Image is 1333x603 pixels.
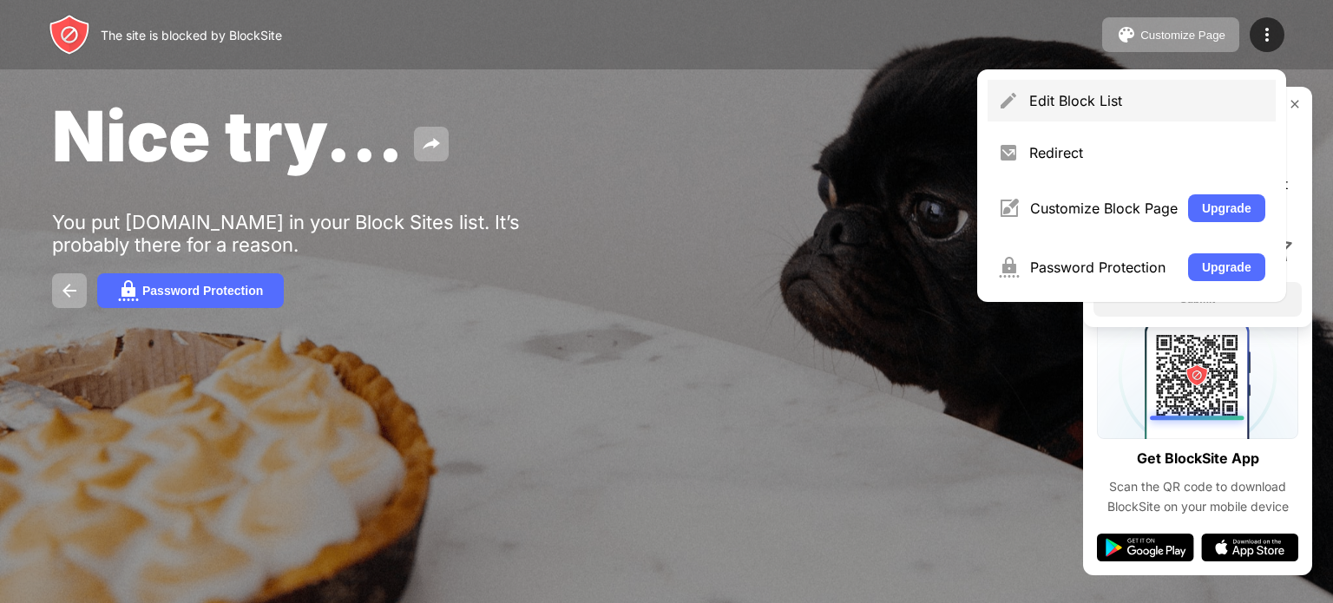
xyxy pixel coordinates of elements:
span: Nice try... [52,94,404,178]
img: rate-us-close.svg [1288,97,1302,111]
div: You put [DOMAIN_NAME] in your Block Sites list. It’s probably there for a reason. [52,211,588,256]
div: Customize Block Page [1030,200,1178,217]
div: Get BlockSite App [1137,446,1259,471]
div: Edit Block List [1029,92,1265,109]
img: pallet.svg [1116,24,1137,45]
img: google-play.svg [1097,534,1194,561]
img: share.svg [421,134,442,154]
img: menu-customize.svg [998,198,1020,219]
button: Upgrade [1188,253,1265,281]
button: Customize Page [1102,17,1239,52]
img: password.svg [118,280,139,301]
img: menu-redirect.svg [998,142,1019,163]
div: Password Protection [142,284,263,298]
img: header-logo.svg [49,14,90,56]
img: app-store.svg [1201,534,1298,561]
img: menu-icon.svg [1257,24,1277,45]
img: menu-pencil.svg [998,90,1019,111]
div: Customize Page [1140,29,1225,42]
button: Upgrade [1188,194,1265,222]
div: Redirect [1029,144,1265,161]
div: Password Protection [1030,259,1178,276]
div: Scan the QR code to download BlockSite on your mobile device [1097,477,1298,516]
button: Password Protection [97,273,284,308]
img: back.svg [59,280,80,301]
div: The site is blocked by BlockSite [101,28,282,43]
img: menu-password.svg [998,257,1020,278]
